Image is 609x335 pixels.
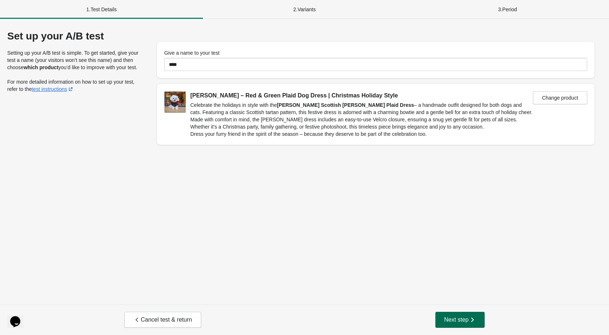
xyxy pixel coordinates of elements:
strong: [PERSON_NAME] Scottish [PERSON_NAME] Plaid Dress [277,102,414,108]
button: Cancel test & return [124,312,201,328]
p: Celebrate the holidays in style with the – a handmade outfit designed for both dogs and cats. Fea... [190,101,533,116]
span: Cancel test & return [133,316,192,323]
div: Set up your A/B test [7,30,142,42]
p: Setting up your A/B test is simple. To get started, give your test a name (your visitors won’t se... [7,49,142,71]
p: Made with comfort in mind, the [PERSON_NAME] dress includes an easy-to-use Velcro closure, ensuri... [190,116,533,130]
iframe: chat widget [7,306,30,328]
p: Dress your furry friend in the spirit of the season – because they deserve to be part of the cele... [190,130,533,138]
span: Change product [542,95,578,101]
a: test instructions [32,86,74,92]
p: For more detailed information on how to set up your test, refer to the [7,78,142,93]
div: [PERSON_NAME] – Red & Green Plaid Dog Dress | Christmas Holiday Style [190,91,533,100]
button: Change product [533,91,587,104]
label: Give a name to your test [164,49,220,56]
button: Next step [435,312,485,328]
strong: which product [24,64,58,70]
span: Next step [444,316,476,323]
